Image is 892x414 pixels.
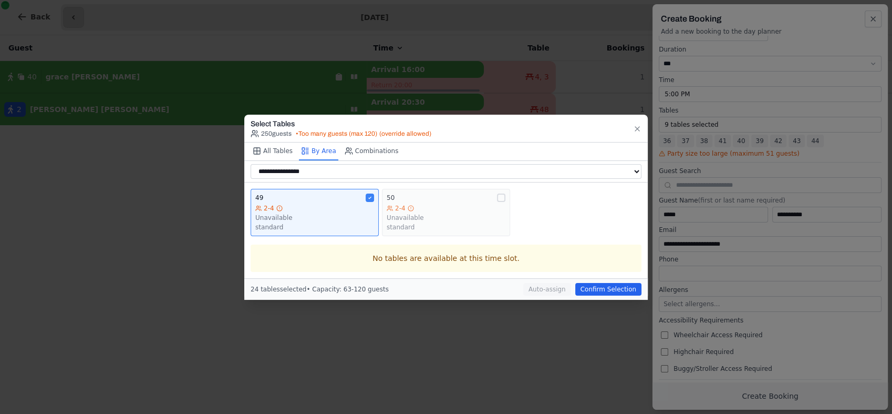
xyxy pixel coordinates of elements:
span: (override allowed) [379,129,431,138]
button: Confirm Selection [575,283,641,296]
span: 250 guests [251,129,292,138]
span: • Too many guests (max 120) [296,129,431,138]
div: standard [387,223,505,231]
div: Unavailable [387,214,505,222]
button: Auto-assign [523,283,571,296]
div: Unavailable [255,214,374,222]
h3: Select Tables [251,119,431,129]
button: 492-4Unavailablestandard [251,189,379,236]
button: 502-4Unavailablestandard [382,189,510,236]
span: 2-4 [264,204,274,213]
button: All Tables [251,143,295,160]
span: 24 tables selected • Capacity: 63-120 guests [251,286,389,293]
span: 50 [387,194,395,202]
button: By Area [299,143,338,160]
span: 2-4 [395,204,406,213]
button: Combinations [343,143,401,160]
p: No tables are available at this time slot. [259,253,633,264]
span: 49 [255,194,263,202]
div: standard [255,223,374,231]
